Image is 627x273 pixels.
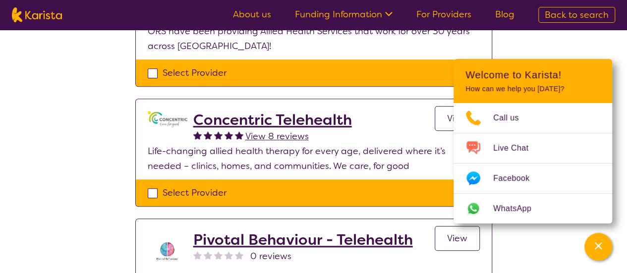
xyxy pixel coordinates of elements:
img: fullstar [235,131,243,139]
img: nonereviewstar [204,251,212,259]
span: View [447,232,467,244]
a: Funding Information [295,8,393,20]
img: fullstar [204,131,212,139]
img: gbybpnyn6u9ix5kguem6.png [148,111,187,127]
ul: Choose channel [454,103,612,223]
img: nonereviewstar [193,251,202,259]
img: nonereviewstar [225,251,233,259]
a: Web link opens in a new tab. [454,194,612,223]
img: nonereviewstar [235,251,243,259]
a: View [435,226,480,251]
span: 0 reviews [250,249,291,264]
span: Back to search [545,9,609,21]
span: WhatsApp [493,201,543,216]
img: fullstar [214,131,223,139]
p: Life-changing allied health therapy for every age, delivered where it’s needed – clinics, homes, ... [148,144,480,173]
span: View 8 reviews [245,130,309,142]
span: Facebook [493,171,541,186]
h2: Welcome to Karista! [465,69,600,81]
a: Concentric Telehealth [193,111,352,129]
a: View 8 reviews [245,129,309,144]
span: Call us [493,110,531,125]
img: fullstar [193,131,202,139]
img: Karista logo [12,7,62,22]
a: About us [233,8,271,20]
span: View [447,112,467,124]
div: Channel Menu [454,59,612,223]
img: nonereviewstar [214,251,223,259]
p: ORS have been providing Allied Health Services that work for over 30 years across [GEOGRAPHIC_DATA]! [148,24,480,54]
img: fullstar [225,131,233,139]
img: s8av3rcikle0tbnjpqc8.png [148,231,187,271]
a: Blog [495,8,514,20]
a: View [435,106,480,131]
p: How can we help you [DATE]? [465,85,600,93]
a: Pivotal Behaviour - Telehealth [193,231,413,249]
a: For Providers [416,8,471,20]
a: Back to search [538,7,615,23]
button: Channel Menu [584,233,612,261]
span: Live Chat [493,141,540,156]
